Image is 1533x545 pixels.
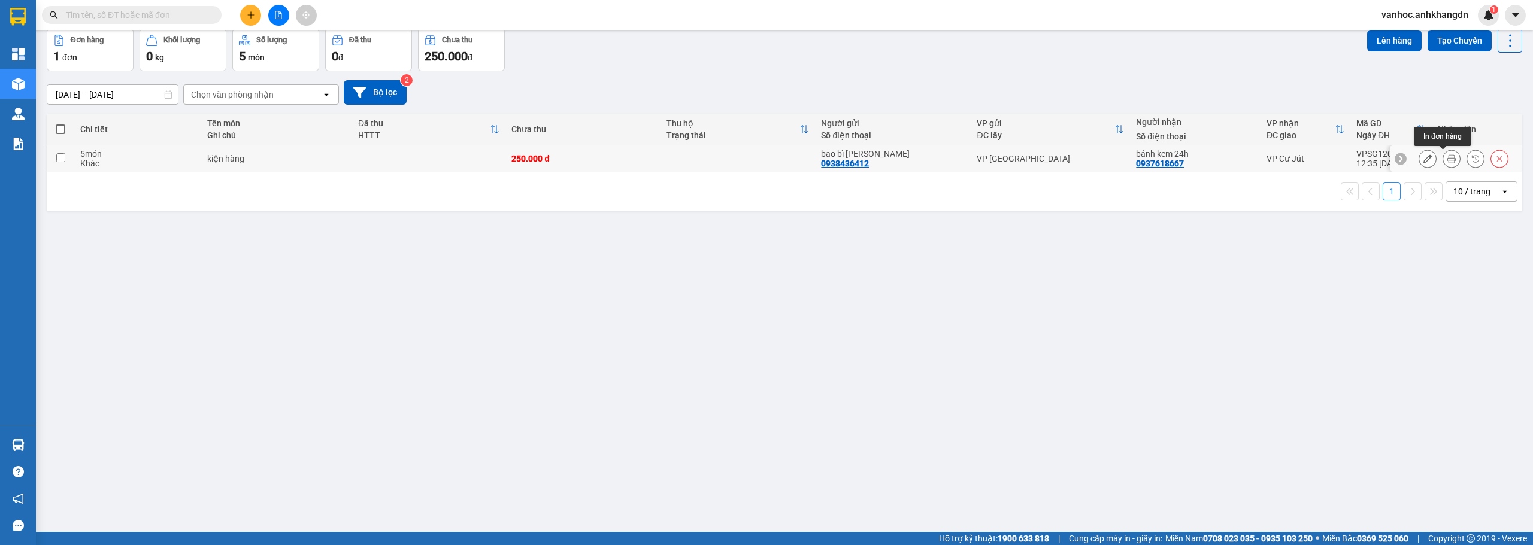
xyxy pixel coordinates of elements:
span: copyright [1467,534,1475,543]
button: Bộ lọc [344,80,407,105]
span: đ [468,53,472,62]
div: 250.000 đ [511,154,655,163]
div: Ngày ĐH [1356,130,1416,140]
div: Sửa đơn hàng [1419,150,1437,168]
div: HTTT [358,130,490,140]
span: notification [13,493,24,504]
button: Khối lượng0kg [140,28,226,71]
img: logo.jpg [6,6,48,48]
button: Lên hàng [1367,30,1422,51]
th: Toggle SortBy [1350,114,1432,145]
button: file-add [268,5,289,26]
span: kg [155,53,164,62]
strong: 1900 633 818 [998,534,1049,543]
div: Chi tiết [80,124,195,134]
div: 12:35 [DATE] [1356,159,1426,168]
span: đ [338,53,343,62]
div: Đã thu [358,118,490,128]
div: Người gửi [821,118,965,128]
div: Nhân viên [1438,124,1515,134]
svg: open [322,90,331,99]
button: Tạo Chuyến [1428,30,1492,51]
span: đơn [62,53,77,62]
img: logo-vxr [10,8,26,26]
div: Đã thu [349,36,371,44]
div: VP nhận [1267,118,1335,128]
th: Toggle SortBy [1261,114,1350,145]
div: Thu hộ [666,118,800,128]
button: Chưa thu250.000đ [418,28,505,71]
span: món [248,53,265,62]
input: Select a date range. [47,85,178,104]
img: solution-icon [12,138,25,150]
div: Khác [80,159,195,168]
span: Cung cấp máy in - giấy in: [1069,532,1162,545]
span: plus [247,11,255,19]
div: kiện hàng [207,154,346,163]
div: Chưa thu [442,36,472,44]
svg: open [1500,187,1510,196]
sup: 2 [401,74,413,86]
span: Miền Nam [1165,532,1313,545]
button: 1 [1383,182,1401,200]
li: VP VP [GEOGRAPHIC_DATA] [6,51,83,90]
span: aim [302,11,310,19]
span: | [1417,532,1419,545]
strong: 0708 023 035 - 0935 103 250 [1203,534,1313,543]
div: VPSG1208250001 [1356,149,1426,159]
span: environment [83,66,91,75]
div: Tên món [207,118,346,128]
button: aim [296,5,317,26]
span: 250.000 [425,49,468,63]
img: warehouse-icon [12,439,25,451]
img: warehouse-icon [12,78,25,90]
span: Hỗ trợ kỹ thuật: [939,532,1049,545]
span: | [1058,532,1060,545]
div: Trạng thái [666,130,800,140]
span: message [13,520,24,531]
img: warehouse-icon [12,108,25,120]
th: Toggle SortBy [661,114,816,145]
span: 0 [146,49,153,63]
span: 0 [332,49,338,63]
span: 1 [1492,5,1496,14]
span: vanhoc.anhkhangdn [1372,7,1478,22]
div: Số điện thoại [1136,132,1255,141]
div: Số lượng [256,36,287,44]
span: 5 [239,49,246,63]
div: ĐC lấy [977,130,1114,140]
span: caret-down [1510,10,1521,20]
span: file-add [274,11,283,19]
div: Chưa thu [511,124,655,134]
div: Khối lượng [163,36,200,44]
div: ĐC giao [1267,130,1335,140]
div: VP gửi [977,118,1114,128]
div: Đơn hàng [71,36,104,44]
li: VP VP Cư Jút [83,51,159,64]
div: bánh kem 24h [1136,149,1255,159]
div: 5 món [80,149,195,159]
button: Số lượng5món [232,28,319,71]
div: Số điện thoại [821,130,965,140]
button: Đơn hàng1đơn [47,28,134,71]
th: Toggle SortBy [352,114,505,145]
div: bao bì Duy Minh [821,149,965,159]
div: VP Cư Jút [1267,154,1344,163]
sup: 1 [1490,5,1498,14]
strong: 0369 525 060 [1357,534,1408,543]
div: In đơn hàng [1414,127,1471,146]
div: Người nhận [1136,117,1255,127]
button: caret-down [1505,5,1526,26]
input: Tìm tên, số ĐT hoặc mã đơn [66,8,207,22]
img: dashboard-icon [12,48,25,60]
th: Toggle SortBy [971,114,1130,145]
span: ⚪️ [1316,536,1319,541]
span: Miền Bắc [1322,532,1408,545]
span: search [50,11,58,19]
div: Chọn văn phòng nhận [191,89,274,101]
span: question-circle [13,466,24,477]
button: Đã thu0đ [325,28,412,71]
div: Ghi chú [207,130,346,140]
div: 10 / trang [1453,185,1490,197]
li: [PERSON_NAME] [6,6,174,29]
